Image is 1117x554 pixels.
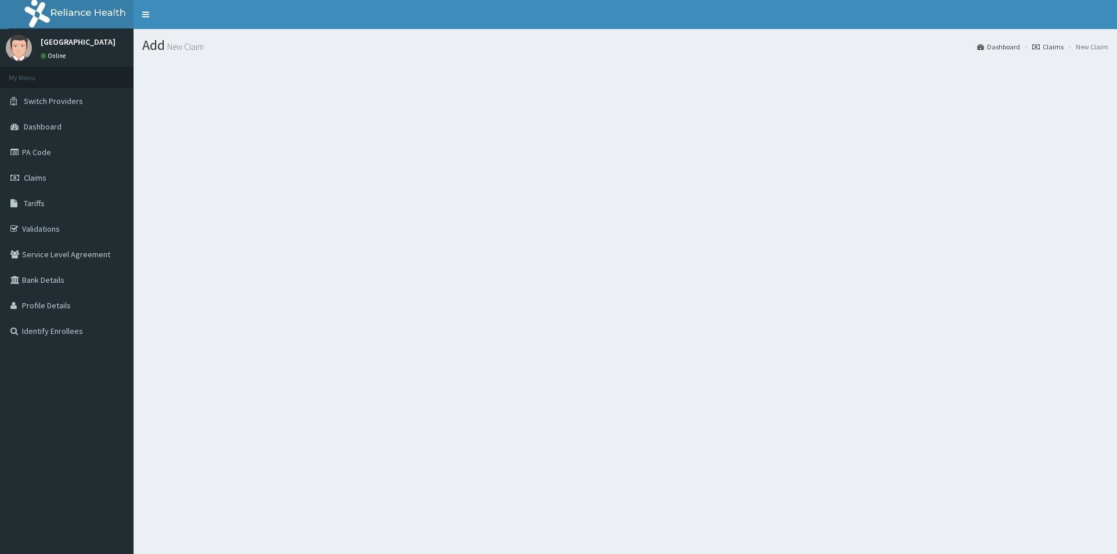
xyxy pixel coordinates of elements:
[24,96,83,106] span: Switch Providers
[24,198,45,208] span: Tariffs
[977,42,1020,52] a: Dashboard
[142,38,1108,53] h1: Add
[24,172,46,183] span: Claims
[1065,42,1108,52] li: New Claim
[24,121,62,132] span: Dashboard
[165,42,204,51] small: New Claim
[1032,42,1064,52] a: Claims
[41,52,69,60] a: Online
[41,38,116,46] p: [GEOGRAPHIC_DATA]
[6,35,32,61] img: User Image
